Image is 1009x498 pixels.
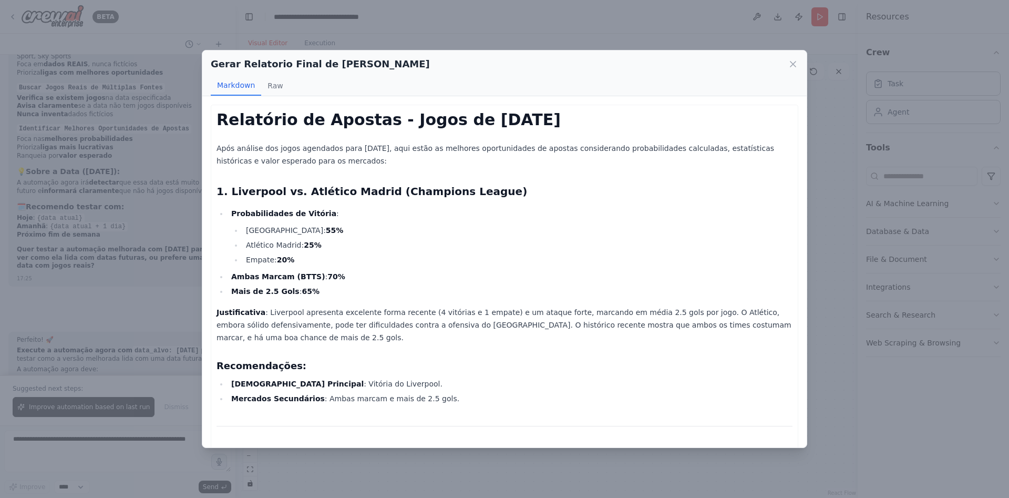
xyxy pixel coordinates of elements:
strong: Mais de 2.5 Gols [231,287,300,296]
li: : Ambas marcam e mais de 2.5 gols. [228,392,792,405]
li: [GEOGRAPHIC_DATA]: [243,224,792,237]
strong: 20% [277,256,295,264]
strong: [DEMOGRAPHIC_DATA] Principal [231,380,364,388]
li: : [228,207,792,266]
h2: Gerar Relatorio Final de [PERSON_NAME] [211,57,430,72]
strong: 70% [327,272,345,281]
button: Markdown [211,76,261,96]
li: : [228,285,792,298]
li: Atlético Madrid: [243,239,792,251]
h3: Recomendações: [217,359,792,373]
h1: Relatório de Apostas - Jogos de [DATE] [217,110,792,129]
li: : [228,270,792,283]
li: : Vitória do Liverpool. [228,378,792,390]
strong: Ambas Marcam (BTTS) [231,272,325,281]
h2: 1. Liverpool vs. Atlético Madrid (Champions League) [217,184,792,199]
h2: 2. Paris St-Germain vs. Atalanta (Champions League) [217,448,792,462]
strong: Probabilidades de Vitória [231,209,336,218]
li: Empate: [243,253,792,266]
p: : Liverpool apresenta excelente forma recente (4 vitórias e 1 empate) e um ataque forte, marcando... [217,306,792,344]
strong: 25% [304,241,322,249]
button: Raw [261,76,289,96]
strong: Justificativa [217,308,265,317]
strong: Mercados Secundários [231,394,325,403]
strong: 55% [326,226,344,235]
strong: 65% [302,287,320,296]
p: Após análise dos jogos agendados para [DATE], aqui estão as melhores oportunidades de apostas con... [217,142,792,167]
